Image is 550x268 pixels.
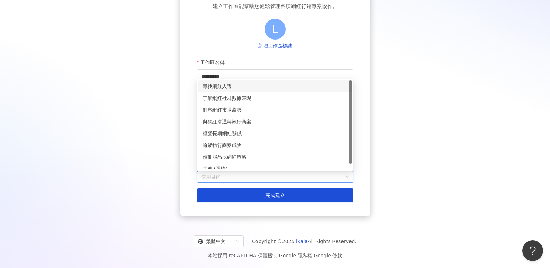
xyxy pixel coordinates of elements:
button: 完成建立 [197,188,353,202]
div: 經營長期網紅關係 [203,130,348,137]
div: 洞察網紅市場趨勢 [203,106,348,114]
iframe: Help Scout Beacon - Open [522,240,543,261]
span: L [272,21,278,37]
a: Google 隱私權 [279,253,312,258]
span: 本站採用 reCAPTCHA 保護機制 [208,251,342,260]
div: 其他 (選填) [198,163,352,175]
span: | [277,253,279,258]
div: 了解網紅社群數據表現 [203,94,348,102]
a: Google 條款 [314,253,342,258]
input: 工作區名稱 [197,69,353,83]
div: 預測競品找網紅策略 [203,153,348,161]
label: 工作區名稱 [197,55,230,69]
span: 完成建立 [265,192,285,198]
div: 尋找網紅人選 [203,83,348,90]
div: 經營長期網紅關係 [198,128,352,139]
button: 新增工作區標誌 [256,42,294,50]
span: | [312,253,314,258]
div: 追蹤執行商案成效 [203,141,348,149]
div: 尋找網紅人選 [198,80,352,92]
div: 與網紅溝通與執行商案 [203,118,348,126]
div: 追蹤執行商案成效 [198,139,352,151]
div: 繁體中文 [198,236,233,247]
div: 了解網紅社群數據表現 [198,92,352,104]
div: 與網紅溝通與執行商案 [198,116,352,128]
div: 預測競品找網紅策略 [198,151,352,163]
div: 其他 (選填) [203,165,348,173]
span: 建立工作區能幫助您輕鬆管理各項網紅行銷專案協作。 [213,2,338,10]
div: 洞察網紅市場趨勢 [198,104,352,116]
a: iKala [296,239,308,244]
span: Copyright © 2025 All Rights Reserved. [252,237,356,245]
